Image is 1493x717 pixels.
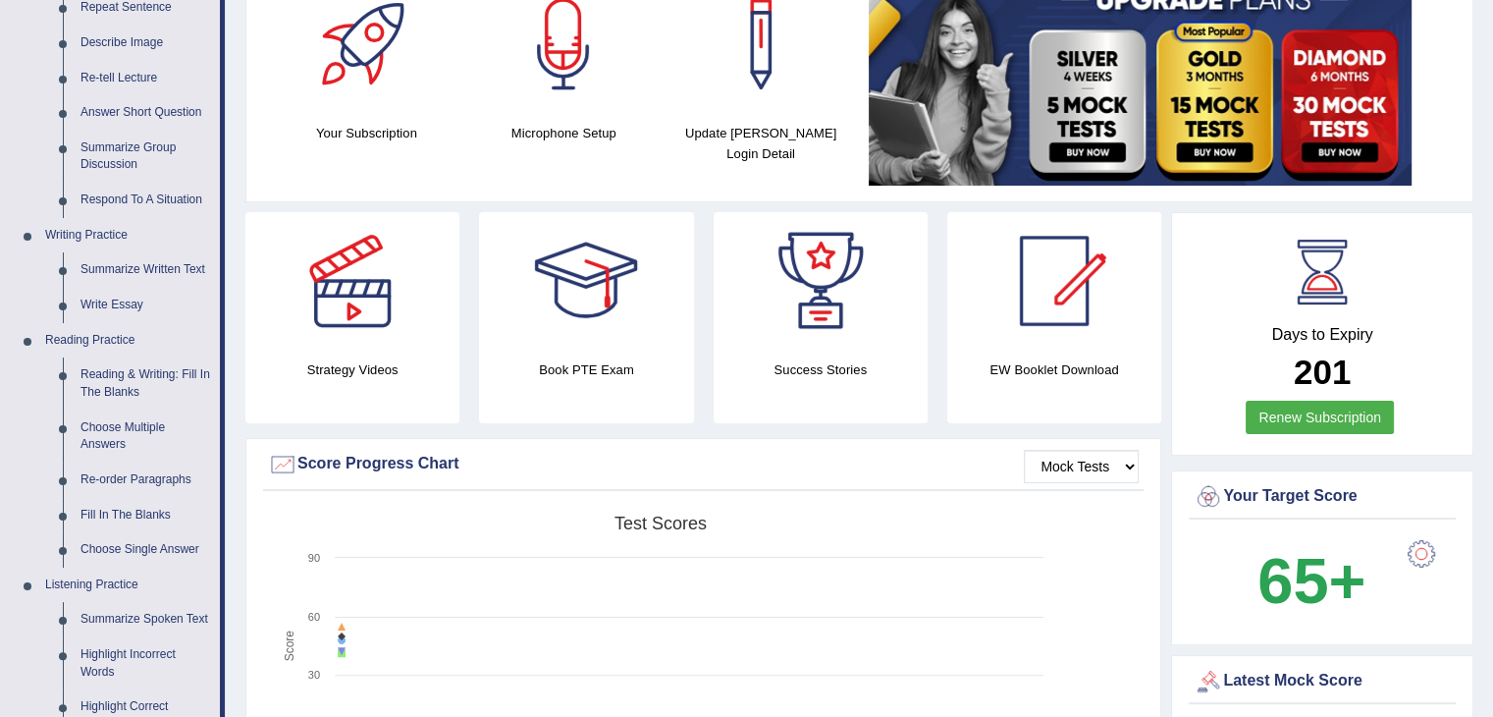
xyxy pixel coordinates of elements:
[72,95,220,131] a: Answer Short Question
[72,532,220,568] a: Choose Single Answer
[72,498,220,533] a: Fill In The Blanks
[72,463,220,498] a: Re-order Paragraphs
[714,359,928,380] h4: Success Stories
[614,514,707,533] tspan: Test scores
[947,359,1161,380] h4: EW Booklet Download
[72,411,220,463] a: Choose Multiple Answers
[72,358,220,410] a: Reading & Writing: Fill In The Blanks
[283,631,296,662] tspan: Score
[672,123,850,164] h4: Update [PERSON_NAME] Login Detail
[308,552,320,564] text: 90
[1257,545,1365,617] b: 65+
[72,183,220,218] a: Respond To A Situation
[245,359,459,380] h4: Strategy Videos
[1246,401,1394,434] a: Renew Subscription
[475,123,653,143] h4: Microphone Setup
[72,252,220,288] a: Summarize Written Text
[72,637,220,689] a: Highlight Incorrect Words
[308,611,320,623] text: 60
[72,288,220,323] a: Write Essay
[36,323,220,358] a: Reading Practice
[72,26,220,61] a: Describe Image
[1194,326,1451,344] h4: Days to Expiry
[1194,482,1451,512] div: Your Target Score
[479,359,693,380] h4: Book PTE Exam
[36,218,220,253] a: Writing Practice
[308,669,320,681] text: 30
[278,123,455,143] h4: Your Subscription
[72,61,220,96] a: Re-tell Lecture
[72,602,220,637] a: Summarize Spoken Text
[1294,353,1351,391] b: 201
[36,568,220,603] a: Listening Practice
[1194,667,1451,696] div: Latest Mock Score
[268,450,1139,479] div: Score Progress Chart
[72,131,220,183] a: Summarize Group Discussion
